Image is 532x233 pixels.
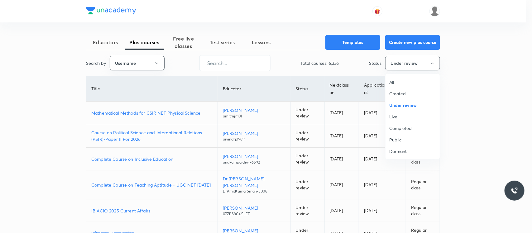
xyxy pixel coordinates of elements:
span: All [389,79,436,85]
span: Dormant [389,148,436,155]
span: Under review [389,102,436,108]
span: Live [389,113,436,120]
span: Created [389,90,436,97]
span: Completed [389,125,436,131]
span: Public [389,136,436,143]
